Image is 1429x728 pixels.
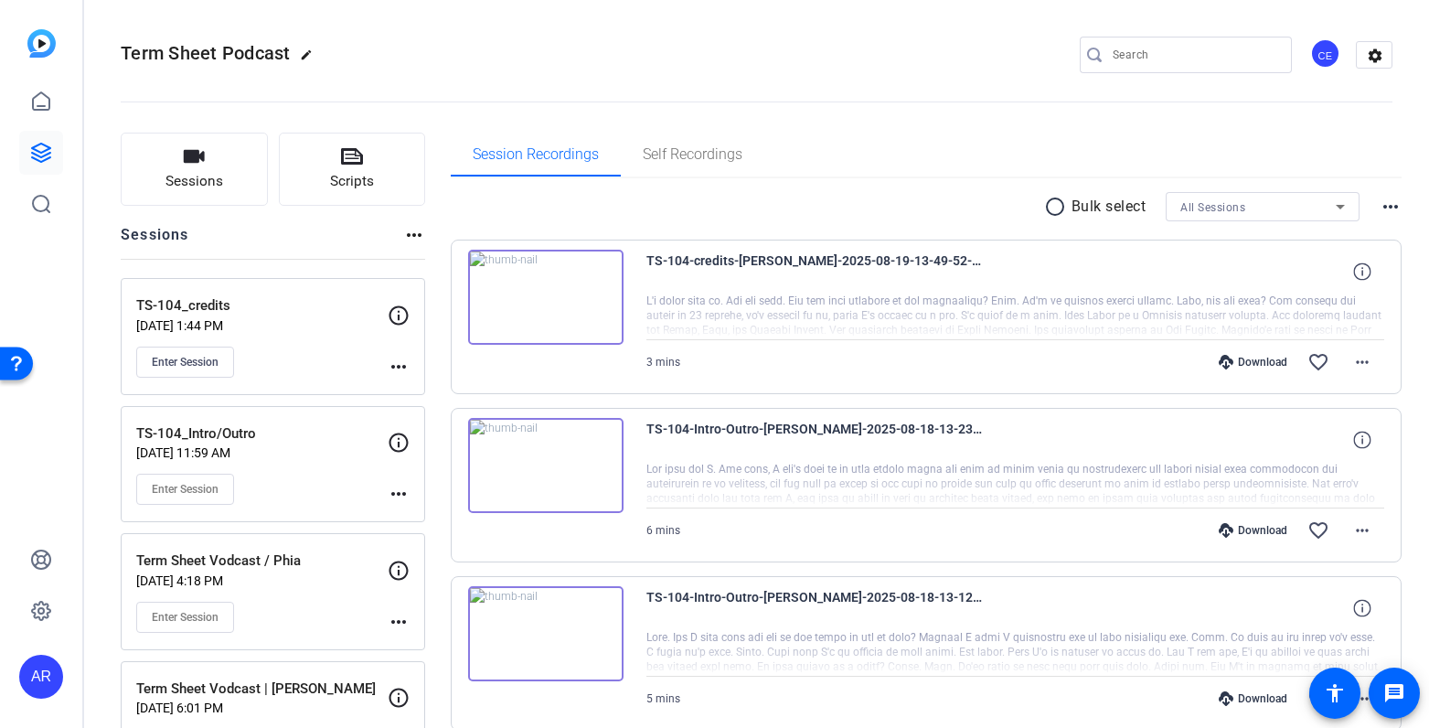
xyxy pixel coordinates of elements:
[646,356,680,369] span: 3 mins
[136,679,388,700] p: Term Sheet Vodcast | [PERSON_NAME]
[1210,355,1296,369] div: Download
[136,551,388,572] p: Term Sheet Vodcast / Phia
[403,224,425,246] mat-icon: more_horiz
[136,295,388,316] p: TS-104_credits
[152,355,219,369] span: Enter Session
[152,482,219,497] span: Enter Session
[646,692,680,705] span: 5 mins
[643,147,742,162] span: Self Recordings
[136,318,388,333] p: [DATE] 1:44 PM
[121,133,268,206] button: Sessions
[1113,44,1277,66] input: Search
[468,418,624,513] img: thumb-nail
[473,147,599,162] span: Session Recordings
[136,573,388,588] p: [DATE] 4:18 PM
[1307,688,1329,710] mat-icon: favorite_border
[136,347,234,378] button: Enter Session
[646,250,985,294] span: TS-104-credits-[PERSON_NAME]-2025-08-19-13-49-52-461-0
[388,611,410,633] mat-icon: more_horiz
[388,483,410,505] mat-icon: more_horiz
[27,29,56,58] img: blue-gradient.svg
[136,602,234,633] button: Enter Session
[279,133,426,206] button: Scripts
[388,356,410,378] mat-icon: more_horiz
[121,224,189,259] h2: Sessions
[1210,523,1296,538] div: Download
[468,250,624,345] img: thumb-nail
[1310,38,1340,69] div: CE
[1351,351,1373,373] mat-icon: more_horiz
[1383,682,1405,704] mat-icon: message
[1072,196,1146,218] p: Bulk select
[1351,688,1373,710] mat-icon: more_horiz
[136,445,388,460] p: [DATE] 11:59 AM
[1324,682,1346,704] mat-icon: accessibility
[136,701,388,715] p: [DATE] 6:01 PM
[646,586,985,630] span: TS-104-Intro-Outro-[PERSON_NAME]-2025-08-18-13-12-15-631-0
[121,42,291,64] span: Term Sheet Podcast
[1351,519,1373,541] mat-icon: more_horiz
[1380,196,1402,218] mat-icon: more_horiz
[1307,351,1329,373] mat-icon: favorite_border
[19,655,63,699] div: AR
[300,48,322,70] mat-icon: edit
[330,171,374,192] span: Scripts
[1180,201,1245,214] span: All Sessions
[468,586,624,681] img: thumb-nail
[1307,519,1329,541] mat-icon: favorite_border
[165,171,223,192] span: Sessions
[1357,42,1393,70] mat-icon: settings
[1044,196,1072,218] mat-icon: radio_button_unchecked
[646,418,985,462] span: TS-104-Intro-Outro-[PERSON_NAME]-2025-08-18-13-23-55-139-0
[136,474,234,505] button: Enter Session
[152,610,219,625] span: Enter Session
[646,524,680,537] span: 6 mins
[136,423,388,444] p: TS-104_Intro/Outro
[1210,691,1296,706] div: Download
[1310,38,1342,70] ngx-avatar: Ceylan Ersoy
